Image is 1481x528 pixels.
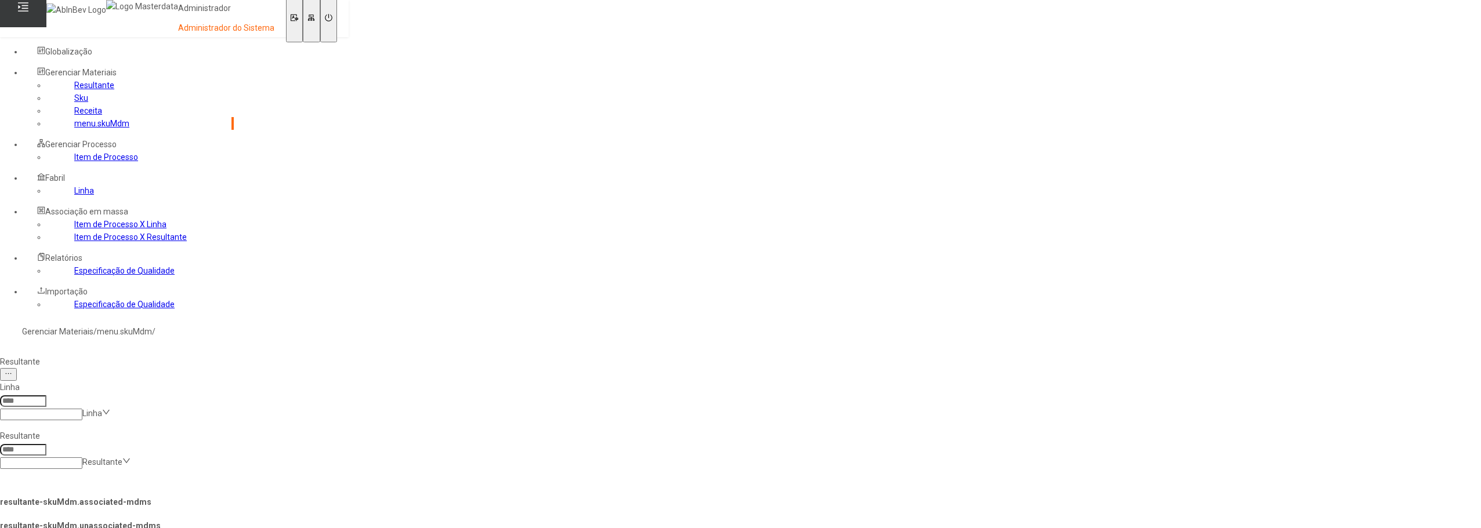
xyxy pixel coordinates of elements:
[178,23,274,34] p: Administrador do Sistema
[152,327,155,336] nz-breadcrumb-separator: /
[46,3,106,16] img: AbInBev Logo
[74,186,94,195] a: Linha
[82,409,102,418] nz-select-placeholder: Linha
[74,81,114,90] a: Resultante
[45,253,82,263] span: Relatórios
[74,152,138,162] a: Item de Processo
[45,173,65,183] span: Fabril
[74,106,102,115] a: Receita
[45,68,117,77] span: Gerenciar Materiais
[74,220,166,229] a: Item de Processo X Linha
[74,93,88,103] a: Sku
[74,300,175,309] a: Especificação de Qualidade
[45,287,88,296] span: Importação
[74,119,129,128] a: menu.skuMdm
[45,207,128,216] span: Associação em massa
[93,327,97,336] nz-breadcrumb-separator: /
[82,457,122,467] nz-select-placeholder: Resultante
[74,232,187,242] a: Item de Processo X Resultante
[74,266,175,275] a: Especificação de Qualidade
[178,3,274,14] p: Administrador
[97,327,152,336] a: menu.skuMdm
[45,140,117,149] span: Gerenciar Processo
[22,327,93,336] a: Gerenciar Materiais
[45,47,92,56] span: Globalização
